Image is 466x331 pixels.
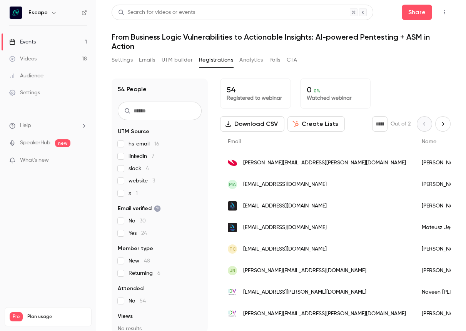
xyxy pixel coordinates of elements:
span: hs_email [129,140,159,148]
span: 7 [152,154,154,159]
span: Plan usage [27,314,87,320]
span: No [129,217,146,225]
span: slack [129,165,149,172]
span: 54 [140,298,146,304]
div: Settings [9,89,40,97]
span: Returning [129,269,160,277]
span: JR [230,267,236,274]
span: Yes [129,229,147,237]
h6: Escape [28,9,48,17]
span: Name [422,139,436,144]
span: 48 [144,258,150,264]
span: Email verified [118,205,161,212]
div: Audience [9,72,43,80]
span: Help [20,122,31,130]
img: appliedsystems.com [228,201,237,211]
span: linkedin [129,152,154,160]
span: 30 [140,218,146,224]
span: New [129,257,150,265]
span: UTM Source [118,128,149,135]
img: visma.com [228,158,237,167]
span: 1 [136,191,138,196]
button: Create Lists [287,116,345,132]
h1: 54 People [118,85,147,94]
span: 6 [157,271,160,276]
span: [EMAIL_ADDRESS][DOMAIN_NAME] [243,224,327,232]
img: Escape [10,7,22,19]
span: Member type [118,245,153,252]
button: Polls [269,54,281,66]
img: doubleverify.com [228,288,237,297]
span: [EMAIL_ADDRESS][DOMAIN_NAME] [243,181,327,189]
span: Attended [118,285,144,293]
span: MA [229,181,236,188]
span: [EMAIL_ADDRESS][PERSON_NAME][DOMAIN_NAME] [243,288,366,296]
div: Videos [9,55,37,63]
img: appliedsystems.com [228,223,237,232]
button: UTM builder [162,54,193,66]
a: SpeakerHub [20,139,50,147]
span: Pro [10,312,23,321]
button: Settings [112,54,133,66]
p: 0 [307,85,364,94]
span: No [129,297,146,305]
p: Out of 2 [391,120,411,128]
span: new [55,139,70,147]
img: doubleverify.com [228,309,237,318]
button: Download CSV [220,116,284,132]
span: 16 [154,141,159,147]
span: 24 [141,231,147,236]
span: [PERSON_NAME][EMAIL_ADDRESS][PERSON_NAME][DOMAIN_NAME] [243,310,406,318]
span: [EMAIL_ADDRESS][DOMAIN_NAME] [243,245,327,253]
button: Analytics [239,54,263,66]
h1: From Business Logic Vulnerabilities to Actionable Insights: AI-powered Pentesting + ASM in Action [112,32,451,51]
span: Views [118,313,133,320]
div: Events [9,38,36,46]
span: [PERSON_NAME][EMAIL_ADDRESS][DOMAIN_NAME] [243,267,366,275]
span: [PERSON_NAME][EMAIL_ADDRESS][PERSON_NAME][DOMAIN_NAME] [243,159,406,167]
span: 0 % [314,88,321,94]
button: Emails [139,54,155,66]
span: website [129,177,155,185]
button: Next page [435,116,451,132]
div: Search for videos or events [118,8,195,17]
p: Registered to webinar [227,94,284,102]
span: Email [228,139,241,144]
li: help-dropdown-opener [9,122,87,130]
span: x [129,189,138,197]
span: 3 [152,178,155,184]
span: TC [229,246,236,252]
iframe: Noticeable Trigger [78,157,87,164]
p: 54 [227,85,284,94]
button: Share [402,5,432,20]
p: Watched webinar [307,94,364,102]
span: [EMAIL_ADDRESS][DOMAIN_NAME] [243,202,327,210]
span: 4 [146,166,149,171]
button: CTA [287,54,297,66]
button: Registrations [199,54,233,66]
span: What's new [20,156,49,164]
